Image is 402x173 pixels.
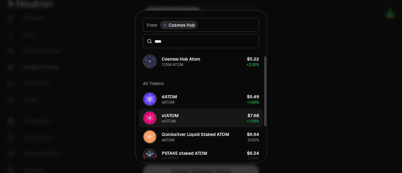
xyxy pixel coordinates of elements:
span: 0.00% [248,156,259,161]
button: dATOM LogodATOMdATOM$5.49+1.66% [139,89,263,108]
button: stkATOM LogoPSTAKE staked ATOMstkATOM$6.240.00% [139,146,263,165]
div: stkATOM [162,156,178,161]
span: Cosmos Hub [169,22,195,28]
div: stATOM [162,112,179,118]
button: qATOM LogoQuicksilver Liquid Staked ATOMqATOM$6.640.00% [139,127,263,146]
div: dATOM [162,93,177,100]
img: Cosmos Hub Logo [163,23,167,27]
img: stATOM Logo [144,111,156,124]
span: + 1.56% [247,118,259,123]
span: From [147,22,157,28]
img: ATOM Logo [144,55,156,68]
span: 0.00% [248,137,259,142]
span: + 2.36% [247,62,259,67]
div: PSTAKE staked ATOM [162,150,207,156]
div: qATOM [162,137,175,142]
div: $6.24 [247,150,259,156]
img: qATOM Logo [144,130,156,143]
button: ATOM LogoCosmos Hub Atom1.1264 ATOM$5.22+2.36% [139,52,263,71]
div: stATOM [162,118,176,123]
div: $5.22 [247,56,259,62]
button: FromCosmos Hub LogoCosmos Hub [143,18,259,32]
div: $7.68 [247,112,259,118]
div: $5.49 [247,93,259,100]
div: 1.1264 ATOM [162,62,183,67]
img: dATOM Logo [144,93,156,105]
span: + 1.66% [247,100,259,105]
img: stkATOM Logo [144,149,156,162]
div: dATOM [162,100,175,105]
button: stATOM LogostATOMstATOM$7.68+1.56% [139,108,263,127]
div: Cosmos Hub Atom [162,56,200,62]
div: All Tokens [139,77,263,89]
div: $6.64 [247,131,259,137]
div: Quicksilver Liquid Staked ATOM [162,131,229,137]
